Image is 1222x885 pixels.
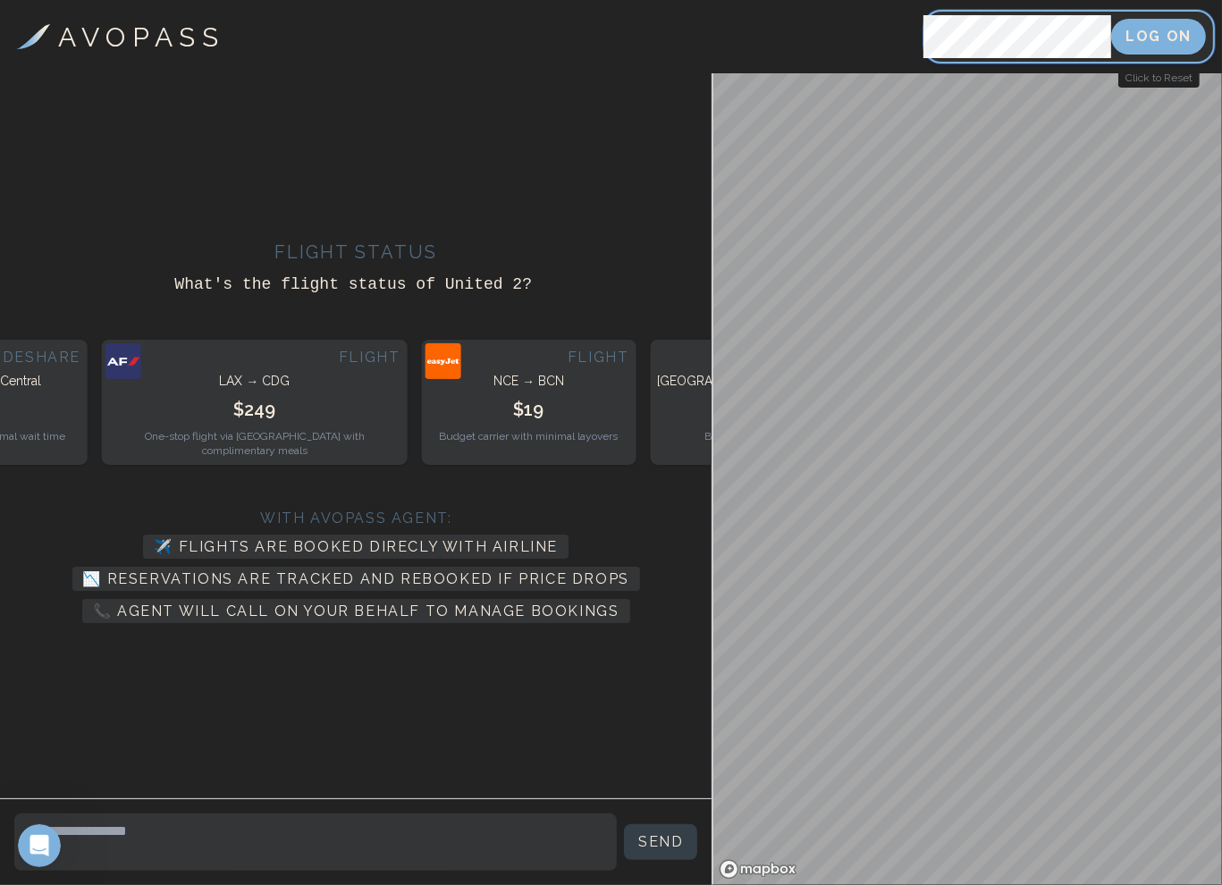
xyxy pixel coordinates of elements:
div: Flight [428,347,628,368]
a: A V O P A S S [17,17,219,57]
div: Flight [109,347,400,368]
span: LAX [219,374,242,388]
span: CDG [262,374,290,388]
div: Hotel [657,347,893,368]
span: → [522,374,535,388]
span: [GEOGRAPHIC_DATA] [657,374,780,388]
h3: A V O P A S S [59,17,219,57]
input: Password [923,15,1111,58]
span: BCN [538,374,564,388]
button: Log On [1111,19,1206,55]
div: $249 [109,397,400,422]
div: Budget carrier with minimal layovers [428,429,628,443]
img: AF [105,343,141,379]
a: Click to Reset [1118,68,1200,88]
img: U2 [425,343,460,379]
div: $19 [428,397,628,422]
div: What's the flight status of United 2? [174,272,537,297]
div: Boutique hotel in the heart of [GEOGRAPHIC_DATA] [657,429,893,458]
canvas: Map [713,73,1222,885]
span: 📞 Agent will call on your behalf to manage bookings [82,599,630,623]
img: Voyista Logo [17,24,50,49]
span: 📉 Reservations are tracked and rebooked if price drops [72,567,640,591]
iframe: Intercom live chat [18,824,61,867]
div: One-stop flight via [GEOGRAPHIC_DATA] with complimentary meals [109,429,400,458]
span: ✈️ Flights are booked direcly with airline [143,535,569,559]
div: €120/night [657,397,893,422]
span: NCE [493,374,518,388]
span: With Avopass Agent: [260,510,451,527]
a: Mapbox homepage [719,859,797,880]
button: SEND [624,824,697,860]
div: Flight Status [274,240,437,265]
span: → [246,374,258,388]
